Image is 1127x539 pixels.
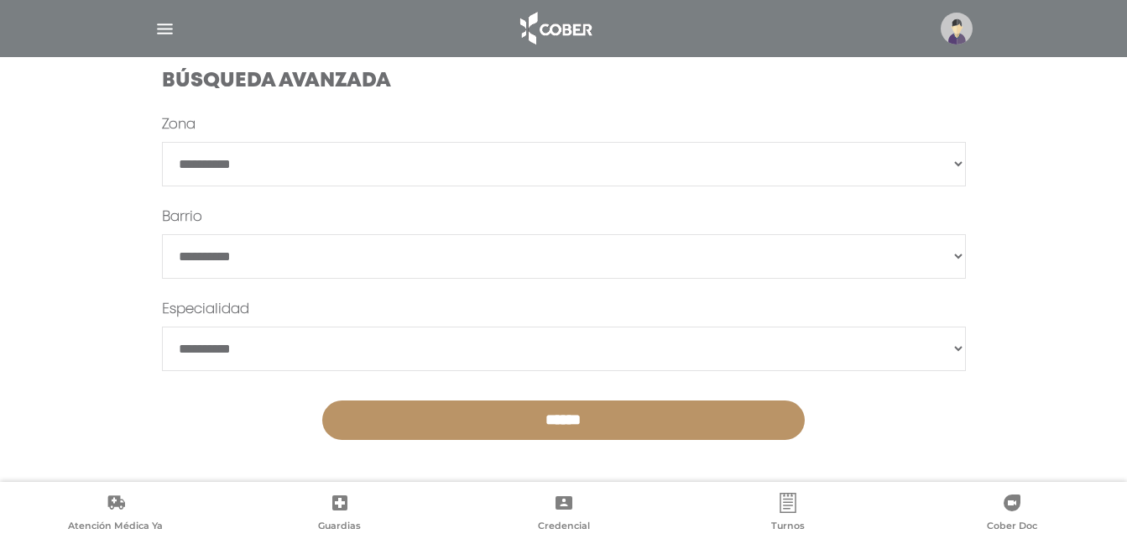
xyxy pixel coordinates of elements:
[162,70,966,94] h4: Búsqueda Avanzada
[511,8,599,49] img: logo_cober_home-white.png
[900,493,1124,536] a: Cober Doc
[162,115,196,135] label: Zona
[941,13,973,44] img: profile-placeholder.svg
[227,493,451,536] a: Guardias
[318,520,361,535] span: Guardias
[771,520,805,535] span: Turnos
[154,18,175,39] img: Cober_menu-lines-white.svg
[3,493,227,536] a: Atención Médica Ya
[162,207,202,228] label: Barrio
[987,520,1037,535] span: Cober Doc
[676,493,900,536] a: Turnos
[68,520,163,535] span: Atención Médica Ya
[538,520,590,535] span: Credencial
[451,493,676,536] a: Credencial
[162,300,249,320] label: Especialidad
